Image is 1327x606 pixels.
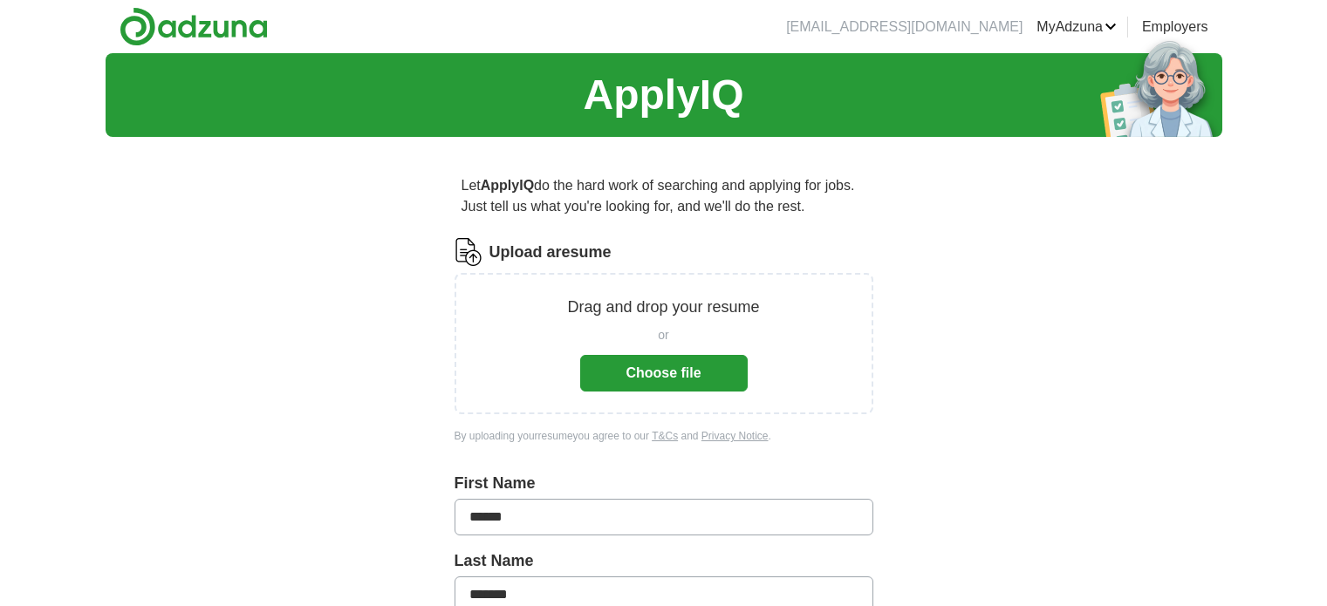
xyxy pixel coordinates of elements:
[1036,17,1117,37] a: MyAdzuna
[1142,17,1208,37] a: Employers
[455,428,873,444] div: By uploading your resume you agree to our and .
[120,7,268,46] img: Adzuna logo
[786,17,1023,37] li: [EMAIL_ADDRESS][DOMAIN_NAME]
[583,64,743,126] h1: ApplyIQ
[658,326,668,344] span: or
[455,549,873,573] label: Last Name
[455,238,482,266] img: CV Icon
[481,178,534,193] strong: ApplyIQ
[455,168,873,224] p: Let do the hard work of searching and applying for jobs. Just tell us what you're looking for, an...
[455,472,873,495] label: First Name
[652,430,678,442] a: T&Cs
[701,430,769,442] a: Privacy Notice
[567,296,759,319] p: Drag and drop your resume
[580,355,748,392] button: Choose file
[489,241,612,264] label: Upload a resume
